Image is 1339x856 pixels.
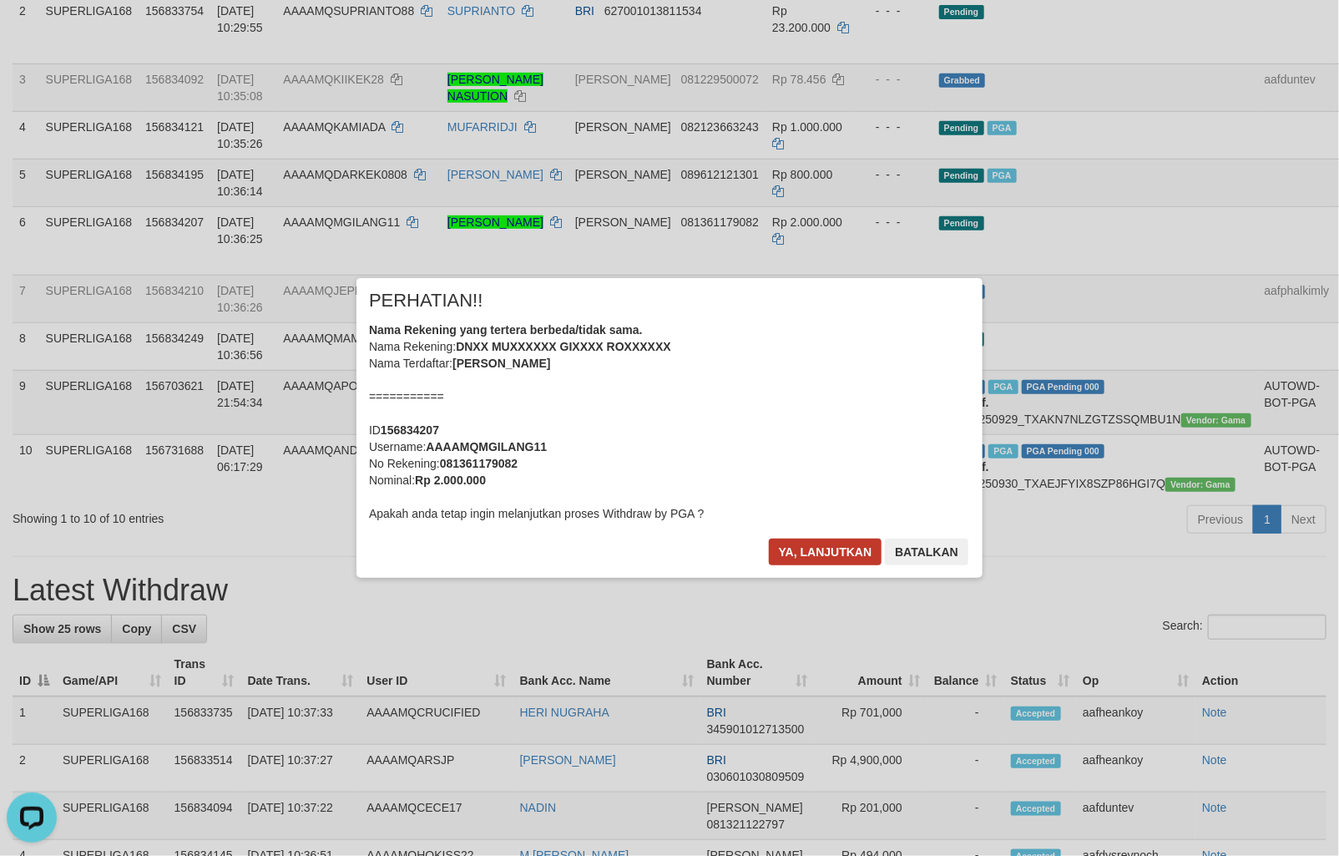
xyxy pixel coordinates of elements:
b: AAAAMQMGILANG11 [426,440,547,453]
b: DNXX MUXXXXXX GIXXXX ROXXXXXX [456,340,671,353]
b: 156834207 [381,423,439,437]
b: [PERSON_NAME] [452,357,550,370]
b: 081361179082 [440,457,518,470]
b: Rp 2.000.000 [415,474,486,487]
button: Batalkan [885,539,968,565]
button: Ya, lanjutkan [769,539,882,565]
button: Open LiveChat chat widget [7,7,57,57]
span: PERHATIAN!! [369,292,483,309]
b: Nama Rekening yang tertera berbeda/tidak sama. [369,323,643,337]
div: Nama Rekening: Nama Terdaftar: =========== ID Username: No Rekening: Nominal: Apakah anda tetap i... [369,322,970,522]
